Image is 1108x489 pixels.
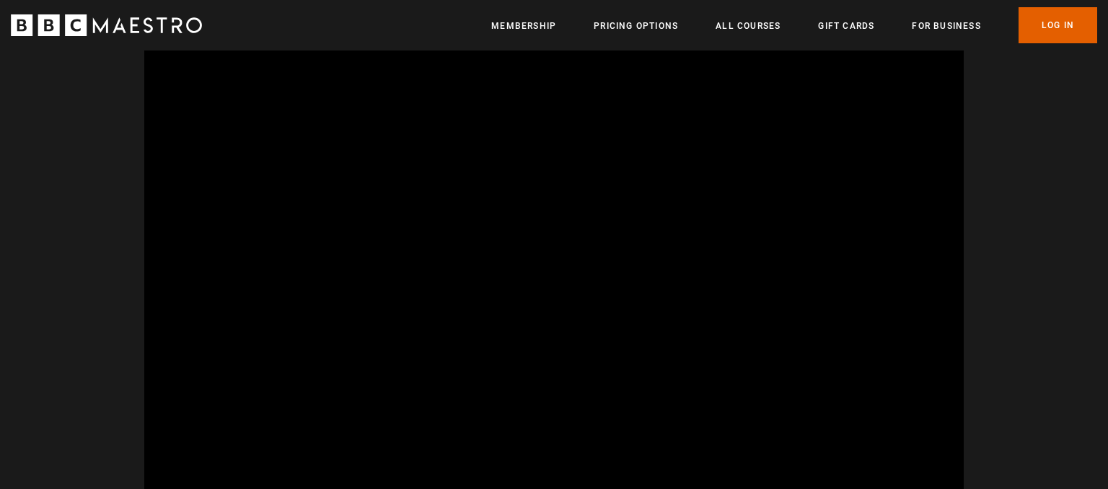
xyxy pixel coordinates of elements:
[594,19,678,33] a: Pricing Options
[491,19,556,33] a: Membership
[11,14,202,36] svg: BBC Maestro
[912,19,980,33] a: For business
[491,7,1097,43] nav: Primary
[818,19,874,33] a: Gift Cards
[1019,7,1097,43] a: Log In
[716,19,781,33] a: All Courses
